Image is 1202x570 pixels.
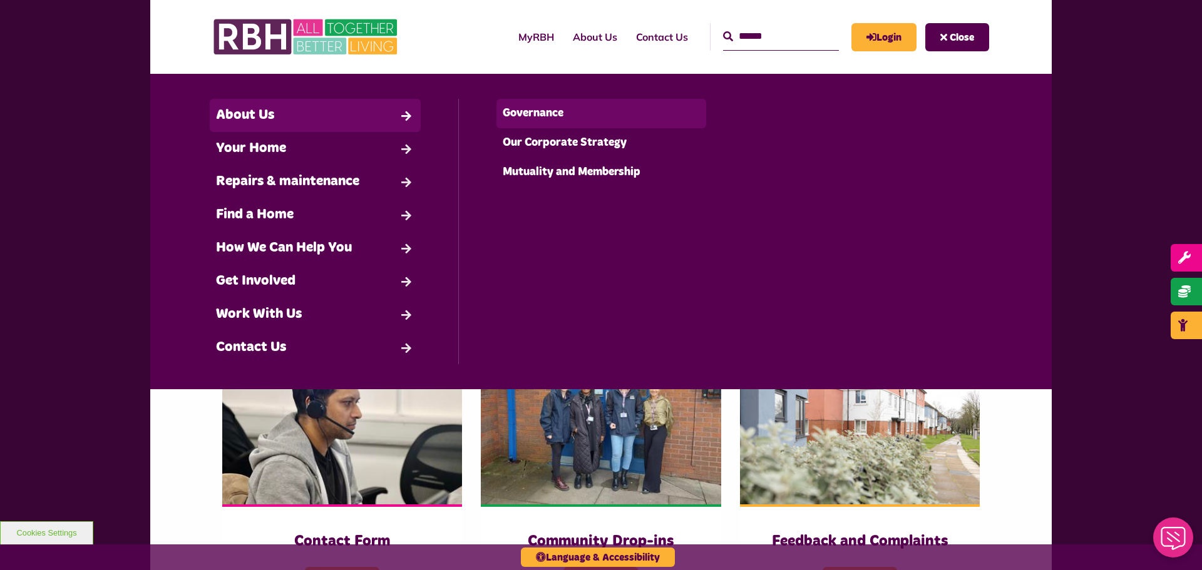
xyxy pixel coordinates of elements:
[506,532,696,551] h3: Community Drop-ins
[210,298,421,331] a: Work With Us
[481,354,721,504] img: Heywood Drop In 2024
[247,532,437,551] h3: Contact Form
[851,23,917,51] a: MyRBH
[521,547,675,567] button: Language & Accessibility
[1146,514,1202,570] iframe: Netcall Web Assistant for live chat
[210,265,421,298] a: Get Involved
[950,33,974,43] span: Close
[496,128,707,158] a: Our Corporate Strategy
[210,99,421,132] a: About Us
[740,354,980,504] img: SAZMEDIA RBH 22FEB24 97
[496,99,707,128] a: Governance
[210,165,421,198] a: Repairs & maintenance
[222,354,462,504] img: Contact Centre February 2024 (4)
[925,23,989,51] button: Navigation
[765,532,955,551] h3: Feedback and Complaints
[210,331,421,364] a: Contact Us
[496,158,707,187] a: Mutuality and Membership
[213,13,401,61] img: RBH
[210,232,421,265] a: How We Can Help You
[563,20,627,54] a: About Us
[210,132,421,165] a: Your Home
[627,20,697,54] a: Contact Us
[210,198,421,232] a: Find a Home
[509,20,563,54] a: MyRBH
[723,23,839,50] input: Search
